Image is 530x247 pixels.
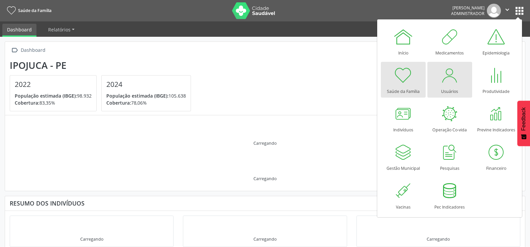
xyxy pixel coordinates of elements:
i:  [10,45,19,55]
a: Relatórios [43,24,79,35]
span: Saúde da Família [18,8,51,13]
div: Carregando [427,236,450,242]
div: Carregando [253,236,277,242]
span: Feedback [521,107,527,131]
div: Carregando [253,176,277,181]
p: 105.638 [106,92,186,99]
a: Operação Co-vida [427,100,472,136]
i:  [504,6,511,13]
a:  Dashboard [10,45,46,55]
span: Relatórios [48,26,71,33]
a: Dashboard [2,24,36,37]
h4: 2022 [15,80,92,89]
button:  [501,4,514,18]
a: Vacinas [381,177,426,213]
a: Início [381,23,426,59]
p: 83,35% [15,99,92,106]
button: Feedback - Mostrar pesquisa [517,101,530,146]
div: Resumo dos indivíduos [10,200,520,207]
a: Produtividade [474,62,519,98]
div: Carregando [80,236,103,242]
span: Cobertura: [15,100,39,106]
span: População estimada (IBGE): [15,93,77,99]
div: Ipojuca - PE [10,60,196,71]
a: Previne Indicadores [474,100,519,136]
a: Epidemiologia [474,23,519,59]
p: 98.932 [15,92,92,99]
a: Indivíduos [381,100,426,136]
a: Gestão Municipal [381,139,426,174]
a: Medicamentos [427,23,472,59]
span: População estimada (IBGE): [106,93,169,99]
a: Usuários [427,62,472,98]
a: Financeiro [474,139,519,174]
div: Carregando [253,140,277,146]
a: Pec Indicadores [427,177,472,213]
h4: 2024 [106,80,186,89]
a: Saúde da Família [5,5,51,16]
img: img [487,4,501,18]
span: Administrador [451,11,485,16]
button: apps [514,5,525,17]
span: Cobertura: [106,100,131,106]
div: [PERSON_NAME] [451,5,485,11]
p: 78,06% [106,99,186,106]
div: Dashboard [19,45,46,55]
a: Pesquisas [427,139,472,174]
a: Saúde da Família [381,62,426,98]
